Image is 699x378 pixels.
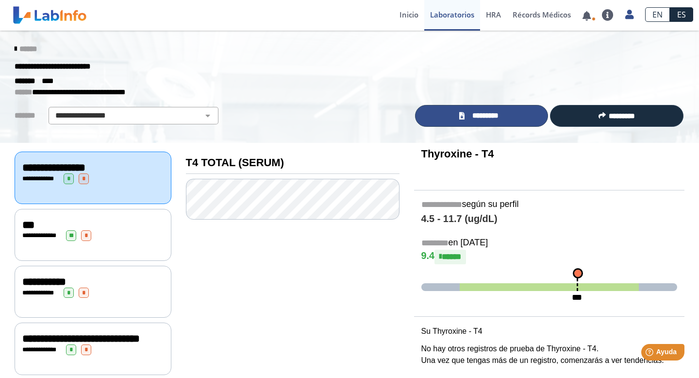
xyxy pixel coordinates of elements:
b: T4 TOTAL (SERUM) [186,156,284,169]
p: Su Thyroxine - T4 [421,326,678,337]
h4: 9.4 [421,250,678,264]
h5: según su perfil [421,199,678,210]
h4: 4.5 - 11.7 (ug/dL) [421,213,678,225]
iframe: Help widget launcher [613,340,688,367]
a: EN [645,7,670,22]
span: HRA [486,10,501,19]
h5: en [DATE] [421,238,678,249]
b: Thyroxine - T4 [421,148,494,160]
p: No hay otros registros de prueba de Thyroxine - T4. Una vez que tengas más de un registro, comenz... [421,343,678,366]
a: ES [670,7,693,22]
